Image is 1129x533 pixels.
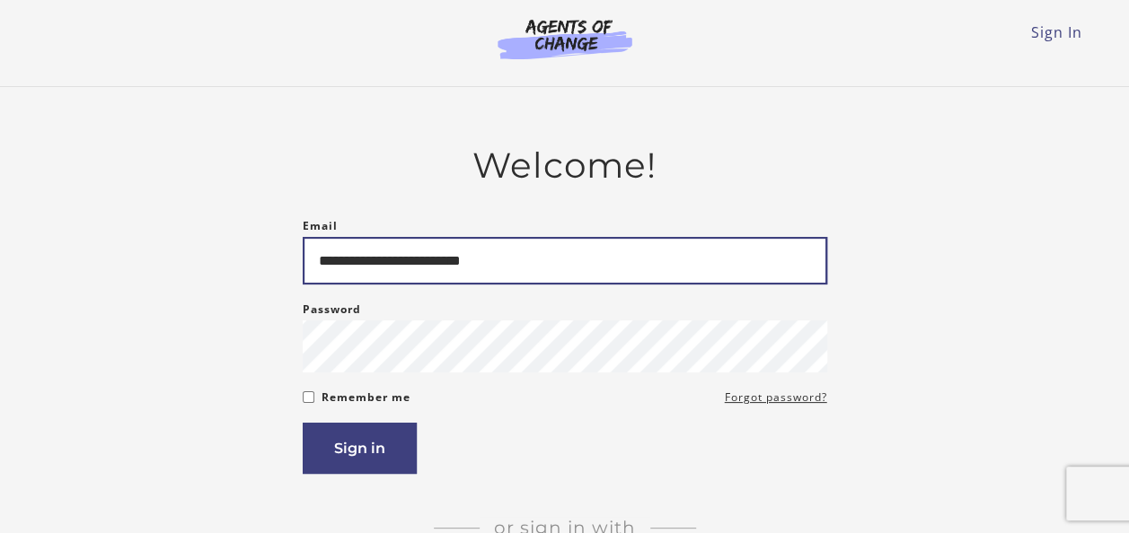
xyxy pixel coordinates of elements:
h2: Welcome! [303,144,827,187]
a: Forgot password? [725,387,827,408]
label: Email [303,215,338,237]
label: Remember me [322,387,410,408]
label: Password [303,299,361,320]
button: Sign in [303,423,417,474]
img: Agents of Change Logo [479,18,651,59]
a: Sign In [1031,22,1082,42]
